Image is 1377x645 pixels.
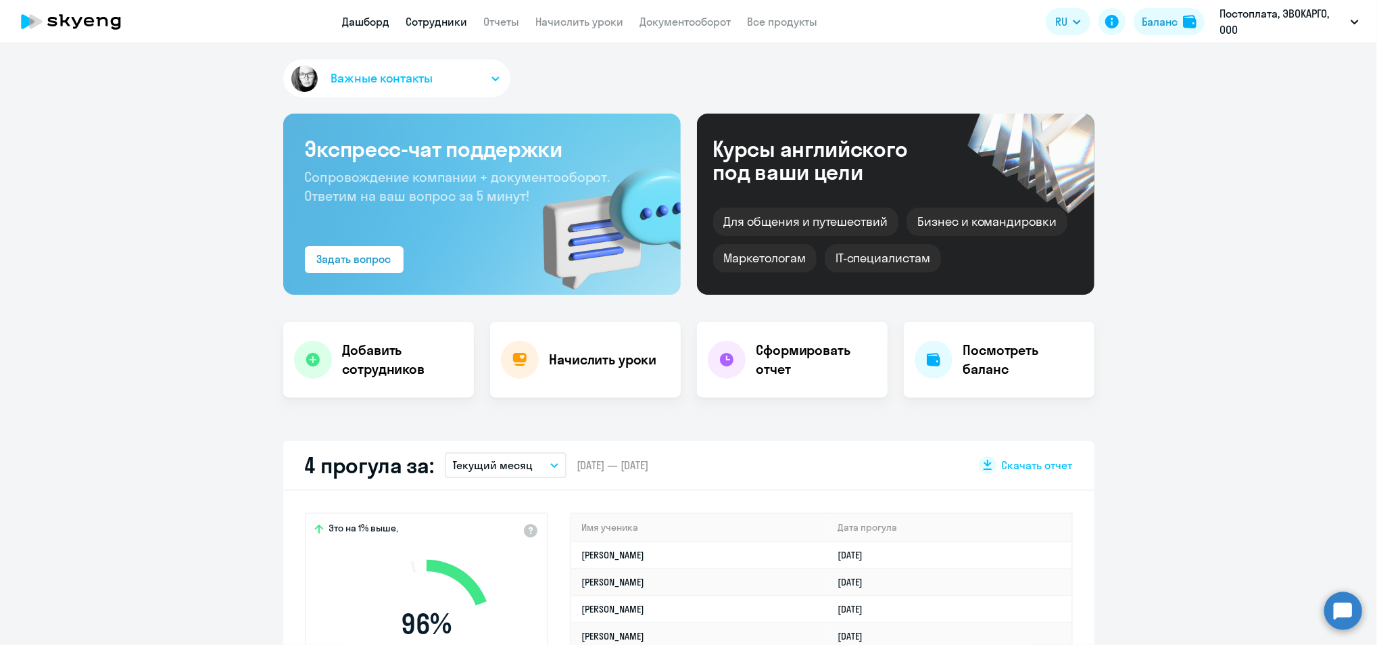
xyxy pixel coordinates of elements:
[582,603,645,615] a: [PERSON_NAME]
[838,576,873,588] a: [DATE]
[343,341,463,379] h4: Добавить сотрудников
[838,549,873,561] a: [DATE]
[582,576,645,588] a: [PERSON_NAME]
[445,452,566,478] button: Текущий месяц
[406,15,468,28] a: Сотрудники
[289,63,320,95] img: avatar
[1134,8,1205,35] button: Балансbalance
[963,341,1084,379] h4: Посмотреть баланс
[305,135,659,162] h3: Экспресс-чат поддержки
[1213,5,1366,38] button: Постоплата, ЭВОКАРГО, ООО
[1002,458,1073,473] span: Скачать отчет
[331,70,433,87] span: Важные контакты
[1055,14,1067,30] span: RU
[484,15,520,28] a: Отчеты
[305,452,434,479] h2: 4 прогула за:
[713,208,899,236] div: Для общения и путешествий
[582,630,645,642] a: [PERSON_NAME]
[577,458,649,473] span: [DATE] — [DATE]
[748,15,818,28] a: Все продукты
[907,208,1067,236] div: Бизнес и командировки
[1219,5,1345,38] p: Постоплата, ЭВОКАРГО, ООО
[582,549,645,561] a: [PERSON_NAME]
[550,350,657,369] h4: Начислить уроки
[838,603,873,615] a: [DATE]
[453,457,533,473] p: Текущий месяц
[343,15,390,28] a: Дашборд
[640,15,731,28] a: Документооборот
[1046,8,1090,35] button: RU
[283,59,510,97] button: Важные контакты
[1142,14,1178,30] div: Баланс
[756,341,877,379] h4: Сформировать отчет
[838,630,873,642] a: [DATE]
[571,514,827,542] th: Имя ученика
[329,522,399,538] span: Это на 1% выше,
[713,244,817,272] div: Маркетологам
[825,244,941,272] div: IT-специалистам
[349,608,504,640] span: 96 %
[305,246,404,273] button: Задать вопрос
[523,143,681,295] img: bg-img
[305,168,610,204] span: Сопровождение компании + документооборот. Ответим на ваш вопрос за 5 минут!
[713,137,944,183] div: Курсы английского под ваши цели
[317,251,391,267] div: Задать вопрос
[1183,15,1197,28] img: balance
[536,15,624,28] a: Начислить уроки
[827,514,1071,542] th: Дата прогула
